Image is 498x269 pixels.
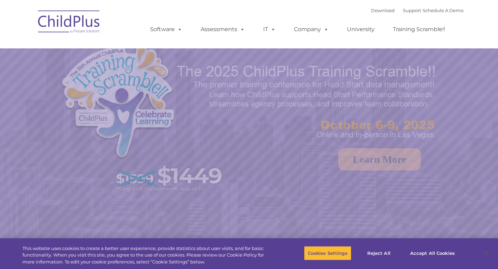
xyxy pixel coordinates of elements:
a: Download [371,8,395,13]
font: | [371,8,463,13]
a: Company [287,22,335,36]
a: IT [256,22,283,36]
button: Reject All [357,246,400,260]
a: Support [403,8,421,13]
a: Learn More [338,148,421,170]
div: This website uses cookies to create a better user experience, provide statistics about user visit... [22,245,274,266]
button: Accept All Cookies [406,246,459,260]
a: Software [143,22,189,36]
button: Cookies Settings [304,246,351,260]
a: Training Scramble!! [386,22,452,36]
a: University [340,22,381,36]
a: Assessments [194,22,252,36]
a: Schedule A Demo [423,8,463,13]
button: Close [479,245,495,261]
img: ChildPlus by Procare Solutions [35,6,104,40]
